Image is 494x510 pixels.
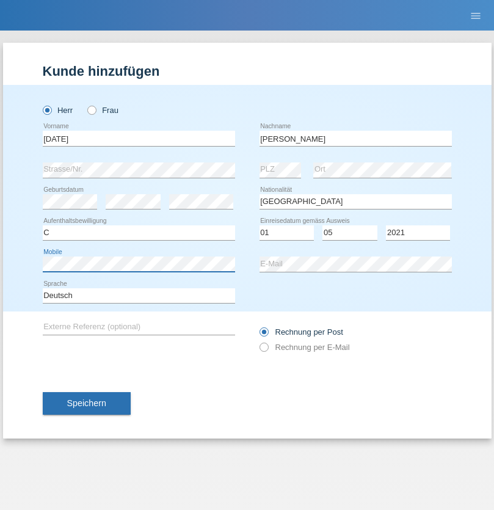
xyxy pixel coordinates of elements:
input: Frau [87,106,95,114]
label: Rechnung per Post [260,327,343,337]
input: Herr [43,106,51,114]
button: Speichern [43,392,131,415]
label: Frau [87,106,118,115]
label: Rechnung per E-Mail [260,343,350,352]
input: Rechnung per Post [260,327,267,343]
a: menu [463,12,488,19]
span: Speichern [67,398,106,408]
input: Rechnung per E-Mail [260,343,267,358]
h1: Kunde hinzufügen [43,64,452,79]
i: menu [470,10,482,22]
label: Herr [43,106,73,115]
